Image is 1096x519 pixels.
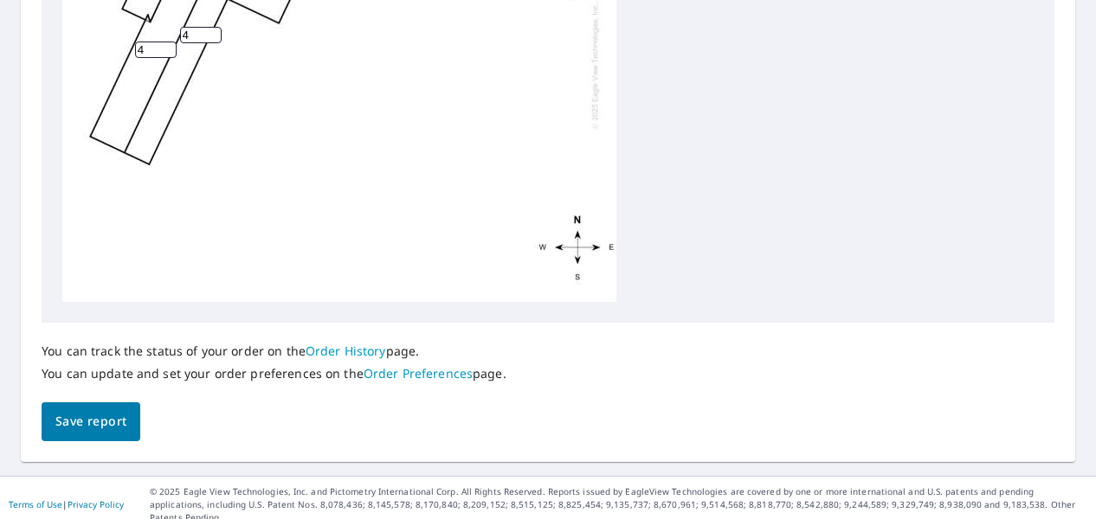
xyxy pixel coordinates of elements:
a: Privacy Policy [68,498,124,510]
p: You can track the status of your order on the page. [42,343,506,359]
a: Terms of Use [9,498,62,510]
span: Save report [55,411,126,432]
p: You can update and set your order preferences on the page. [42,366,506,381]
a: Order Preferences [364,365,473,381]
button: Save report [42,402,140,441]
p: | [9,499,124,509]
a: Order History [306,343,386,359]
